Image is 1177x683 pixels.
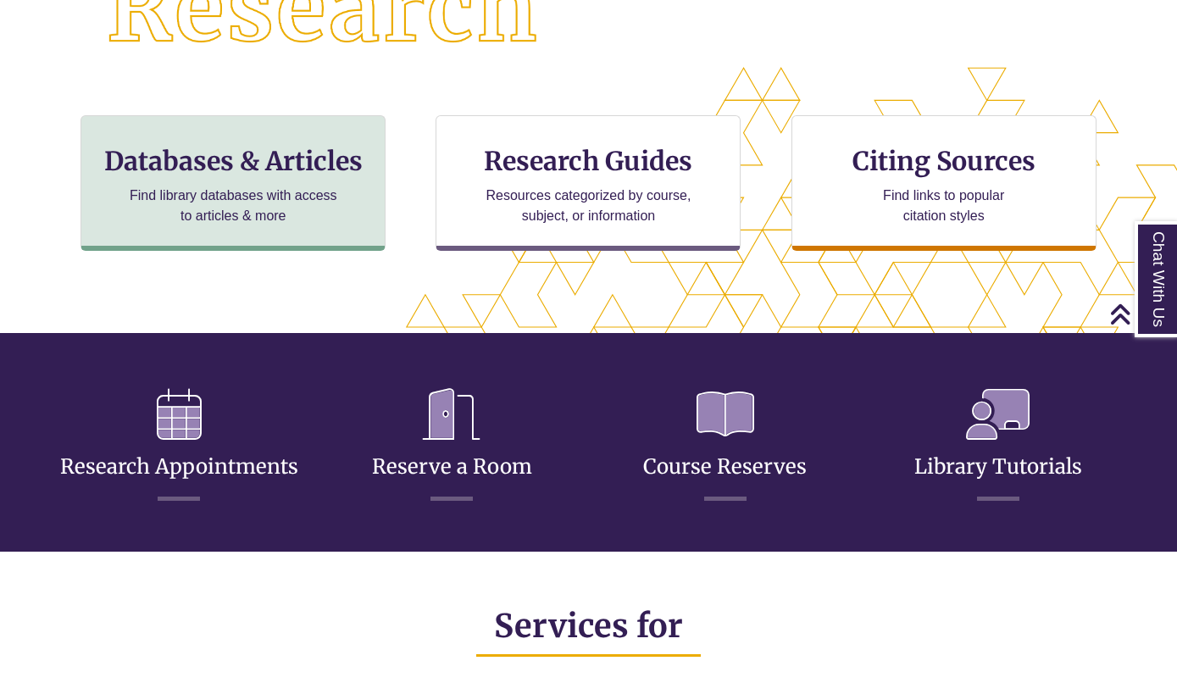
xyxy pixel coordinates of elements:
[81,115,386,251] a: Databases & Articles Find library databases with access to articles & more
[861,186,1026,226] p: Find links to popular citation styles
[60,413,298,480] a: Research Appointments
[914,413,1082,480] a: Library Tutorials
[841,145,1047,177] h3: Citing Sources
[95,145,371,177] h3: Databases & Articles
[494,606,683,646] span: Services for
[478,186,699,226] p: Resources categorized by course, subject, or information
[450,145,726,177] h3: Research Guides
[436,115,741,251] a: Research Guides Resources categorized by course, subject, or information
[372,413,532,480] a: Reserve a Room
[643,413,807,480] a: Course Reserves
[1109,303,1173,325] a: Back to Top
[791,115,1096,251] a: Citing Sources Find links to popular citation styles
[123,186,344,226] p: Find library databases with access to articles & more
